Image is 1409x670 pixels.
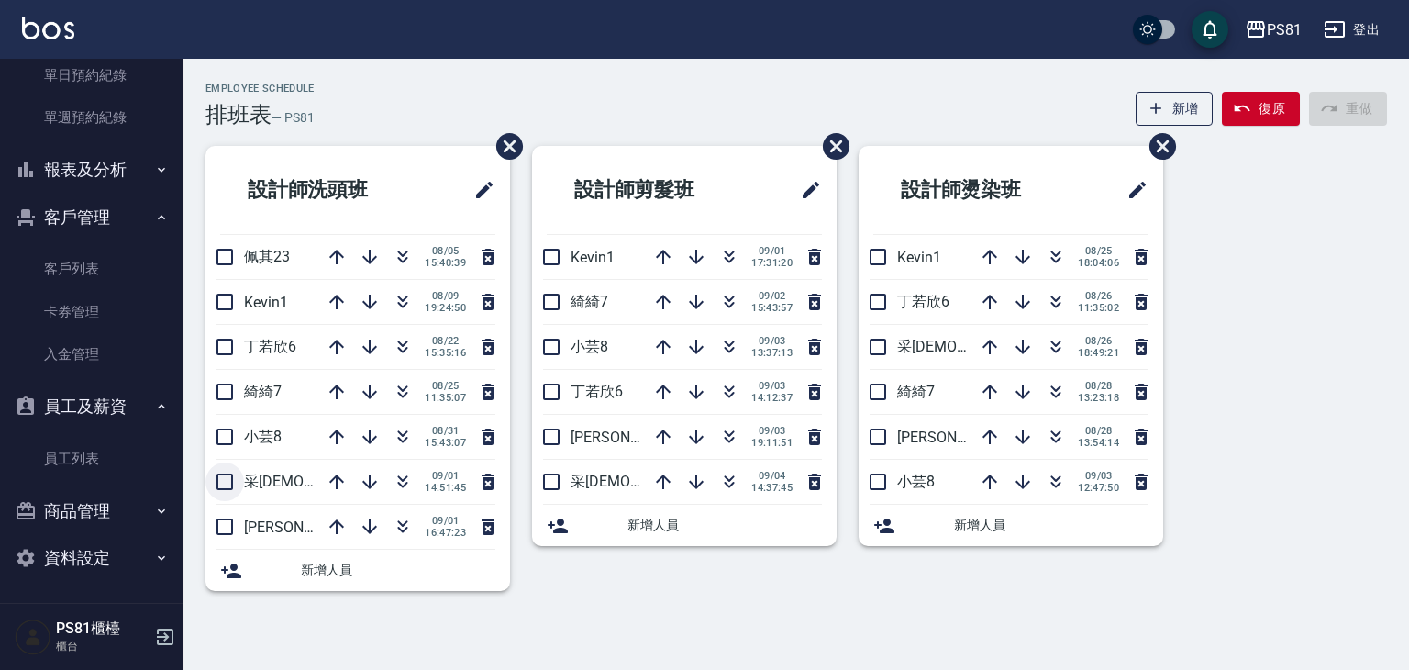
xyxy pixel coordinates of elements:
[1078,302,1119,314] span: 11:35:02
[571,383,623,400] span: 丁若欣6
[301,561,495,580] span: 新增人員
[1136,119,1179,173] span: 刪除班表
[1078,257,1119,269] span: 18:04:06
[1078,482,1119,494] span: 12:47:50
[425,335,466,347] span: 08/22
[751,482,793,494] span: 14:37:45
[809,119,852,173] span: 刪除班表
[1237,11,1309,49] button: PS81
[751,425,793,437] span: 09/03
[244,338,296,355] span: 丁若欣6
[873,157,1082,223] h2: 設計師燙染班
[425,257,466,269] span: 15:40:39
[7,248,176,290] a: 客戶列表
[7,487,176,535] button: 商品管理
[425,425,466,437] span: 08/31
[1078,290,1119,302] span: 08/26
[244,383,282,400] span: 綺綺7
[425,470,466,482] span: 09/01
[751,290,793,302] span: 09/02
[1078,380,1119,392] span: 08/28
[244,428,282,445] span: 小芸8
[7,383,176,430] button: 員工及薪資
[751,470,793,482] span: 09/04
[532,505,837,546] div: 新增人員
[571,473,745,490] span: 采[DEMOGRAPHIC_DATA]2
[425,347,466,359] span: 15:35:16
[954,516,1148,535] span: 新增人員
[1078,335,1119,347] span: 08/26
[751,335,793,347] span: 09/03
[7,291,176,333] a: 卡券管理
[571,429,689,446] span: [PERSON_NAME]3
[751,302,793,314] span: 15:43:57
[1078,425,1119,437] span: 08/28
[1078,470,1119,482] span: 09/03
[425,392,466,404] span: 11:35:07
[1136,92,1214,126] button: 新增
[425,482,466,494] span: 14:51:45
[547,157,755,223] h2: 設計師剪髮班
[425,527,466,539] span: 16:47:23
[897,383,935,400] span: 綺綺7
[244,519,362,536] span: [PERSON_NAME]3
[859,505,1163,546] div: 新增人員
[897,293,949,310] span: 丁若欣6
[425,302,466,314] span: 19:24:50
[571,338,608,355] span: 小芸8
[425,290,466,302] span: 08/09
[244,248,290,265] span: 佩其23
[1078,245,1119,257] span: 08/25
[627,516,822,535] span: 新增人員
[205,550,510,591] div: 新增人員
[7,438,176,480] a: 員工列表
[7,96,176,139] a: 單週預約紀錄
[1078,437,1119,449] span: 13:54:14
[462,168,495,212] span: 修改班表的標題
[7,54,176,96] a: 單日預約紀錄
[7,333,176,375] a: 入金管理
[1115,168,1148,212] span: 修改班表的標題
[272,108,315,128] h6: — PS81
[1267,18,1302,41] div: PS81
[425,380,466,392] span: 08/25
[425,245,466,257] span: 08/05
[1222,92,1300,126] button: 復原
[244,294,288,311] span: Kevin1
[244,473,418,490] span: 采[DEMOGRAPHIC_DATA]2
[7,146,176,194] button: 報表及分析
[7,194,176,241] button: 客戶管理
[56,638,150,654] p: 櫃台
[205,102,272,128] h3: 排班表
[1192,11,1228,48] button: save
[571,293,608,310] span: 綺綺7
[897,338,1071,355] span: 采[DEMOGRAPHIC_DATA]2
[897,429,1015,446] span: [PERSON_NAME]3
[425,437,466,449] span: 15:43:07
[1078,347,1119,359] span: 18:49:21
[751,437,793,449] span: 19:11:51
[897,249,941,266] span: Kevin1
[220,157,428,223] h2: 設計師洗頭班
[1078,392,1119,404] span: 13:23:18
[751,257,793,269] span: 17:31:20
[1316,13,1387,47] button: 登出
[7,534,176,582] button: 資料設定
[897,473,935,490] span: 小芸8
[15,619,51,655] img: Person
[789,168,822,212] span: 修改班表的標題
[571,249,615,266] span: Kevin1
[751,347,793,359] span: 13:37:13
[483,119,526,173] span: 刪除班表
[56,620,150,638] h5: PS81櫃檯
[751,392,793,404] span: 14:12:37
[205,83,315,95] h2: Employee Schedule
[22,17,74,39] img: Logo
[751,380,793,392] span: 09/03
[751,245,793,257] span: 09/01
[425,515,466,527] span: 09/01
